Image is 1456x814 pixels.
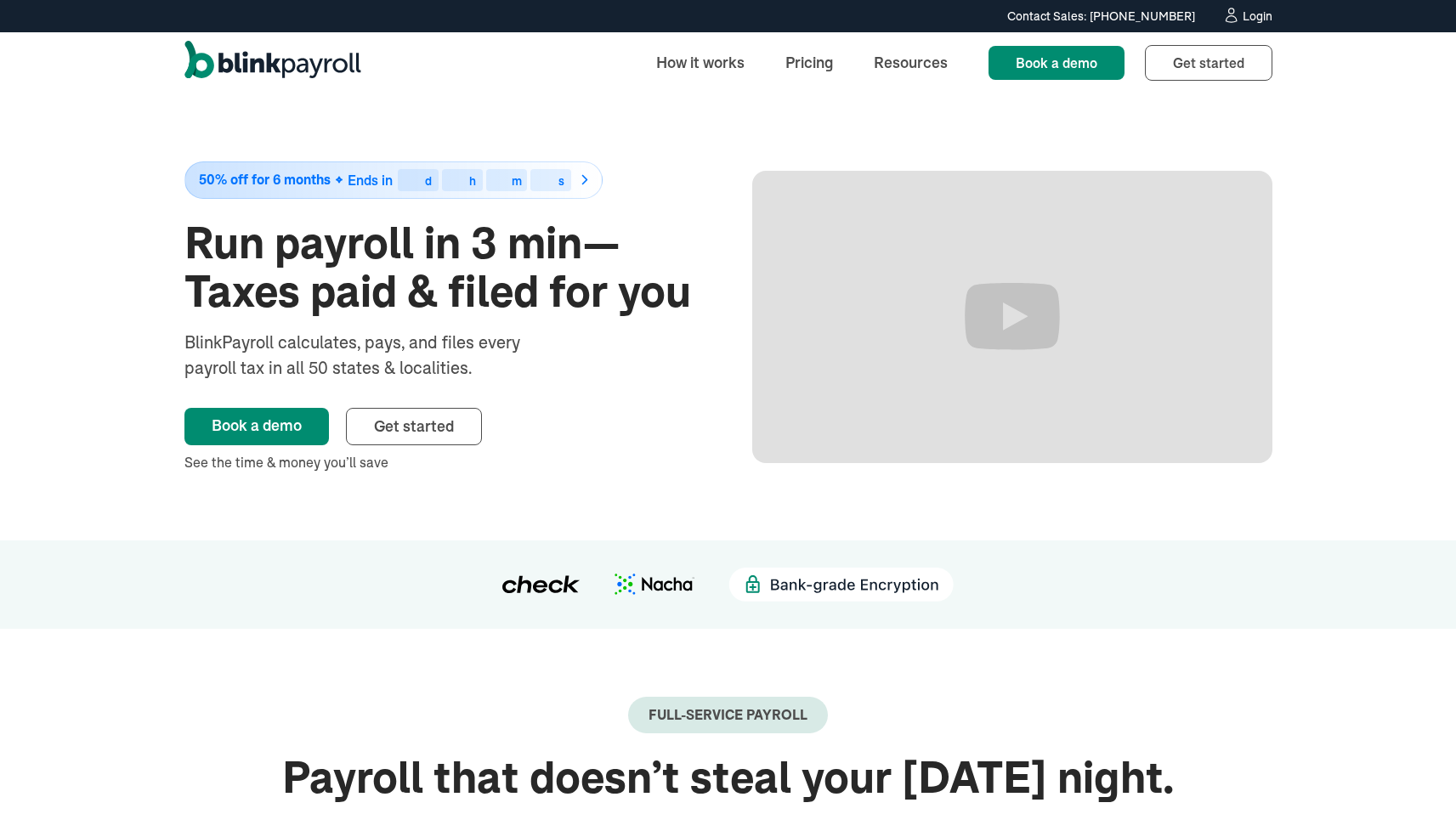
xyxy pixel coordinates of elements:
[989,46,1125,80] a: Book a demo
[1007,8,1195,25] div: Contact Sales: [PHONE_NUMBER]
[346,408,482,445] a: Get started
[184,41,361,85] a: home
[184,161,705,199] a: 50% off for 6 monthsEnds indhms
[184,330,565,381] div: BlinkPayroll calculates, pays, and files every payroll tax in all 50 states & localities.
[1173,54,1244,71] span: Get started
[469,175,476,187] div: h
[1222,7,1272,25] a: Login
[348,172,393,189] span: Ends in
[752,171,1272,463] iframe: Run Payroll in 3 min with BlinkPayroll
[1016,54,1097,71] span: Book a demo
[1243,10,1272,22] div: Login
[1145,45,1272,81] a: Get started
[374,416,454,436] span: Get started
[512,175,522,187] div: m
[184,219,705,316] h1: Run payroll in 3 min—Taxes paid & filed for you
[860,44,961,81] a: Resources
[649,707,807,723] div: Full-Service payroll
[558,175,564,187] div: s
[184,408,329,445] a: Book a demo
[199,172,331,187] span: 50% off for 6 months
[772,44,847,81] a: Pricing
[643,44,758,81] a: How it works
[425,175,432,187] div: d
[184,754,1272,802] h2: Payroll that doesn’t steal your [DATE] night.
[184,452,705,472] div: See the time & money you’ll save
